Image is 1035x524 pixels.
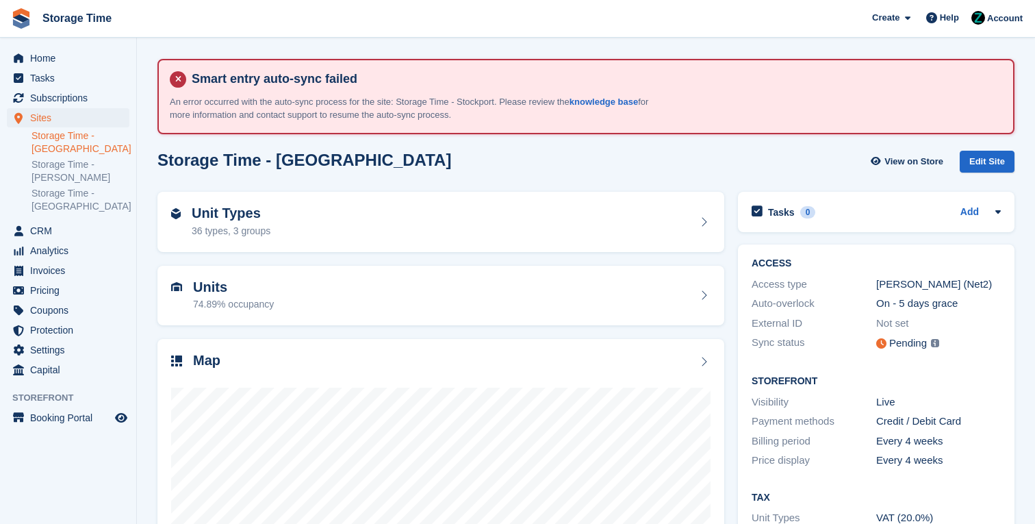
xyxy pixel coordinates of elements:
[889,336,927,351] div: Pending
[192,224,270,238] div: 36 types, 3 groups
[31,187,129,213] a: Storage Time - [GEOGRAPHIC_DATA]
[30,321,112,340] span: Protection
[752,376,1001,387] h2: Storefront
[171,282,182,292] img: unit-icn-7be61d7bf1b0ce9d3e12c5938cc71ed9869f7b940bace4675aadf7bd6d80202e.svg
[113,410,129,426] a: Preview store
[7,340,129,360] a: menu
[872,11,899,25] span: Create
[31,129,129,155] a: Storage Time - [GEOGRAPHIC_DATA]
[987,12,1023,25] span: Account
[876,453,1001,469] div: Every 4 weeks
[30,88,112,108] span: Subscriptions
[193,297,274,312] div: 74.89% occupancy
[30,408,112,427] span: Booking Portal
[30,360,112,379] span: Capital
[752,258,1001,269] h2: ACCESS
[7,108,129,127] a: menu
[7,261,129,280] a: menu
[7,321,129,340] a: menu
[7,68,129,88] a: menu
[752,492,1001,503] h2: Tax
[876,316,1001,332] div: Not set
[752,316,876,332] div: External ID
[752,277,876,292] div: Access type
[7,408,129,427] a: menu
[752,335,876,352] div: Sync status
[940,11,959,25] span: Help
[193,353,220,369] h2: Map
[157,266,724,326] a: Units 74.89% occupancy
[752,414,876,429] div: Payment methods
[30,301,112,320] span: Coupons
[186,71,1002,87] h4: Smart entry auto-sync failed
[30,340,112,360] span: Settings
[170,95,649,122] p: An error occurred with the auto-sync process for the site: Storage Time - Stockport. Please revie...
[12,391,136,405] span: Storefront
[876,434,1001,449] div: Every 4 weeks
[7,88,129,108] a: menu
[752,453,876,469] div: Price display
[752,296,876,312] div: Auto-overlock
[30,108,112,127] span: Sites
[30,68,112,88] span: Tasks
[192,205,270,221] h2: Unit Types
[7,281,129,300] a: menu
[752,395,876,410] div: Visibility
[876,395,1001,410] div: Live
[171,355,182,366] img: map-icn-33ee37083ee616e46c38cad1a60f524a97daa1e2b2c8c0bc3eb3415660979fc1.svg
[876,296,1001,312] div: On - 5 days grace
[7,241,129,260] a: menu
[7,360,129,379] a: menu
[960,205,979,221] a: Add
[768,206,795,219] h2: Tasks
[37,7,117,29] a: Storage Time
[30,49,112,68] span: Home
[157,192,724,252] a: Unit Types 36 types, 3 groups
[960,151,1014,173] div: Edit Site
[30,261,112,280] span: Invoices
[960,151,1014,179] a: Edit Site
[876,277,1001,292] div: [PERSON_NAME] (Net2)
[7,221,129,240] a: menu
[30,281,112,300] span: Pricing
[800,206,816,219] div: 0
[869,151,949,173] a: View on Store
[876,414,1001,429] div: Credit / Debit Card
[30,221,112,240] span: CRM
[570,97,638,107] a: knowledge base
[884,155,943,169] span: View on Store
[11,8,31,29] img: stora-icon-8386f47178a22dfd0bd8f6a31ec36ba5ce8667c1dd55bd0f319d3a0aa187defe.svg
[7,49,129,68] a: menu
[31,158,129,184] a: Storage Time - [PERSON_NAME]
[193,279,274,295] h2: Units
[971,11,985,25] img: Zain Sarwar
[171,208,181,219] img: unit-type-icn-2b2737a686de81e16bb02015468b77c625bbabd49415b5ef34ead5e3b44a266d.svg
[7,301,129,320] a: menu
[752,434,876,449] div: Billing period
[157,151,451,169] h2: Storage Time - [GEOGRAPHIC_DATA]
[931,339,939,347] img: icon-info-grey-7440780725fd019a000dd9b08b2336e03edf1995a4989e88bcd33f0948082b44.svg
[30,241,112,260] span: Analytics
